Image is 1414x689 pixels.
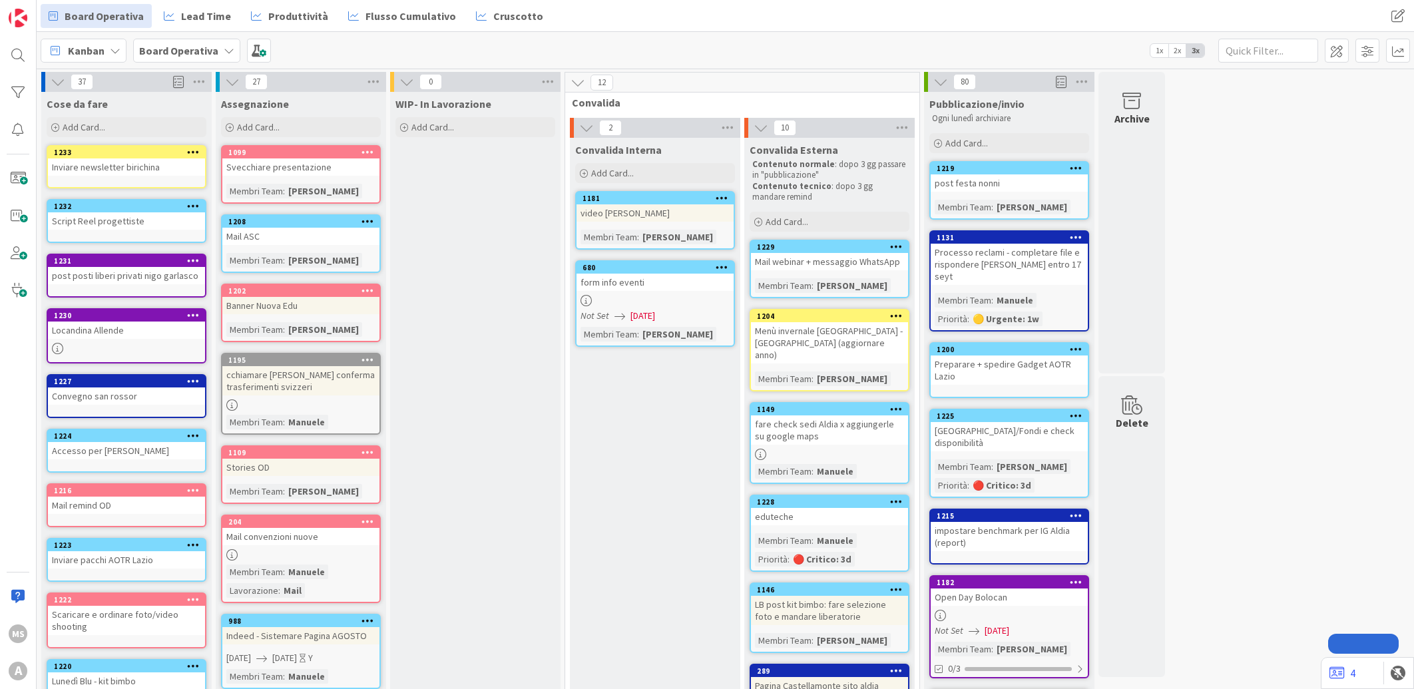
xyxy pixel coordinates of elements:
[637,327,639,342] span: :
[9,9,27,27] img: Visit kanbanzone.com
[751,322,908,363] div: Menù invernale [GEOGRAPHIC_DATA] - [GEOGRAPHIC_DATA] (aggiornare anno)
[935,624,963,636] i: Not Set
[222,528,379,545] div: Mail convenzioni nuove
[54,202,205,211] div: 1232
[285,484,362,499] div: [PERSON_NAME]
[228,217,379,226] div: 1208
[228,286,379,296] div: 1202
[221,97,289,111] span: Assegnazione
[226,184,283,198] div: Membri Team
[48,539,205,569] div: 1223Inviare pacchi AOTR Lazio
[283,565,285,579] span: :
[751,403,908,445] div: 1149fare check sedi Aldia x aggiungerle su google maps
[48,255,205,267] div: 1231
[63,121,105,133] span: Add Card...
[285,565,328,579] div: Manuele
[139,44,218,57] b: Board Operativa
[222,627,379,644] div: Indeed - Sistemare Pagina AGOSTO
[285,322,362,337] div: [PERSON_NAME]
[48,255,205,284] div: 1231post posti liberi privati nigo garlasco
[268,8,328,24] span: Produttività
[931,355,1088,385] div: Preparare + spedire Gadget AOTR Lazio
[751,584,908,625] div: 1146LB post kit bimbo: fare selezione foto e mandare liberatorie
[814,464,857,479] div: Manuele
[755,533,812,548] div: Membri Team
[237,121,280,133] span: Add Card...
[340,4,464,28] a: Flusso Cumulativo
[1150,44,1168,57] span: 1x
[283,322,285,337] span: :
[969,478,1035,493] div: 🔴 Critico: 3d
[814,371,891,386] div: [PERSON_NAME]
[929,97,1025,111] span: Pubblicazione/invio
[48,146,205,176] div: 1233Inviare newsletter birichina
[812,633,814,648] span: :
[283,669,285,684] span: :
[935,293,991,308] div: Membri Team
[953,74,976,90] span: 80
[1218,39,1318,63] input: Quick Filter...
[280,583,305,598] div: Mail
[935,459,991,474] div: Membri Team
[577,192,734,204] div: 1181
[581,327,637,342] div: Membri Team
[226,484,283,499] div: Membri Team
[48,594,205,635] div: 1222Scaricare e ordinare foto/video shooting
[285,415,328,429] div: Manuele
[599,120,622,136] span: 2
[222,158,379,176] div: Svecchiare presentazione
[54,486,205,495] div: 1216
[222,146,379,158] div: 1099
[757,405,908,414] div: 1149
[935,478,967,493] div: Priorità
[991,642,993,656] span: :
[931,522,1088,551] div: impostare benchmark per IG Aldia (report)
[228,448,379,457] div: 1109
[575,143,662,156] span: Convalida Interna
[755,464,812,479] div: Membri Team
[228,616,379,626] div: 988
[937,511,1088,521] div: 1215
[931,162,1088,192] div: 1219post festa nonni
[932,113,1086,124] p: Ogni lunedì archiviare
[750,143,838,156] span: Convalida Esterna
[48,158,205,176] div: Inviare newsletter birichina
[48,267,205,284] div: post posti liberi privati nigo garlasco
[812,371,814,386] span: :
[967,478,969,493] span: :
[222,354,379,395] div: 1195cchiamare [PERSON_NAME] conferma trasferimenti svizzeri
[48,442,205,459] div: Accesso per [PERSON_NAME]
[812,533,814,548] span: :
[1186,44,1204,57] span: 3x
[751,310,908,363] div: 1204Menù invernale [GEOGRAPHIC_DATA] - [GEOGRAPHIC_DATA] (aggiornare anno)
[228,517,379,527] div: 204
[222,146,379,176] div: 1099Svecchiare presentazione
[931,588,1088,606] div: Open Day Bolocan
[751,310,908,322] div: 1204
[774,120,796,136] span: 10
[752,181,907,203] p: : dopo 3 gg mandare remind
[991,200,993,214] span: :
[814,633,891,648] div: [PERSON_NAME]
[54,541,205,550] div: 1223
[493,8,543,24] span: Cruscotto
[226,415,283,429] div: Membri Team
[48,660,205,672] div: 1220
[222,285,379,314] div: 1202Banner Nuova Edu
[788,552,790,567] span: :
[935,200,991,214] div: Membri Team
[757,497,908,507] div: 1228
[245,74,268,90] span: 27
[931,162,1088,174] div: 1219
[931,510,1088,522] div: 1215
[226,583,278,598] div: Lavorazione
[639,327,716,342] div: [PERSON_NAME]
[751,496,908,508] div: 1228
[48,539,205,551] div: 1223
[937,164,1088,173] div: 1219
[228,355,379,365] div: 1195
[395,97,491,111] span: WIP- In Lavorazione
[931,410,1088,451] div: 1225[GEOGRAPHIC_DATA]/Fondi e check disponibilità
[812,278,814,293] span: :
[48,375,205,405] div: 1227Convegno san rossor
